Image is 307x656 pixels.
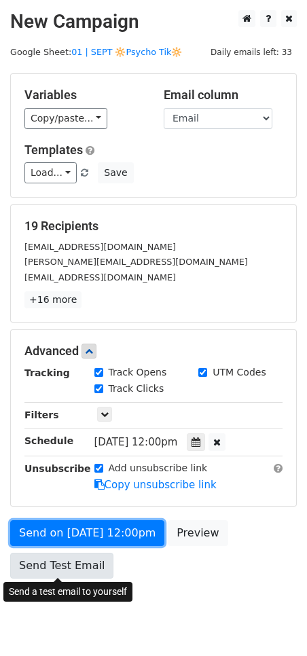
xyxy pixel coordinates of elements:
[206,47,297,57] a: Daily emails left: 33
[109,461,208,475] label: Add unsubscribe link
[109,365,167,380] label: Track Opens
[24,463,91,474] strong: Unsubscribe
[24,162,77,183] a: Load...
[24,344,283,359] h5: Advanced
[3,582,132,602] div: Send a test email to yourself
[239,591,307,656] iframe: Chat Widget
[94,479,217,491] a: Copy unsubscribe link
[24,143,83,157] a: Templates
[24,272,176,283] small: [EMAIL_ADDRESS][DOMAIN_NAME]
[164,88,283,103] h5: Email column
[94,436,178,448] span: [DATE] 12:00pm
[109,382,164,396] label: Track Clicks
[24,108,107,129] a: Copy/paste...
[24,409,59,420] strong: Filters
[24,242,176,252] small: [EMAIL_ADDRESS][DOMAIN_NAME]
[168,520,228,546] a: Preview
[206,45,297,60] span: Daily emails left: 33
[24,219,283,234] h5: 19 Recipients
[71,47,182,57] a: 01 | SEPT 🔆Psycho Tik🔆
[98,162,133,183] button: Save
[24,257,248,267] small: [PERSON_NAME][EMAIL_ADDRESS][DOMAIN_NAME]
[24,88,143,103] h5: Variables
[24,435,73,446] strong: Schedule
[10,520,164,546] a: Send on [DATE] 12:00pm
[10,553,113,579] a: Send Test Email
[10,10,297,33] h2: New Campaign
[10,47,182,57] small: Google Sheet:
[24,291,82,308] a: +16 more
[213,365,266,380] label: UTM Codes
[24,367,70,378] strong: Tracking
